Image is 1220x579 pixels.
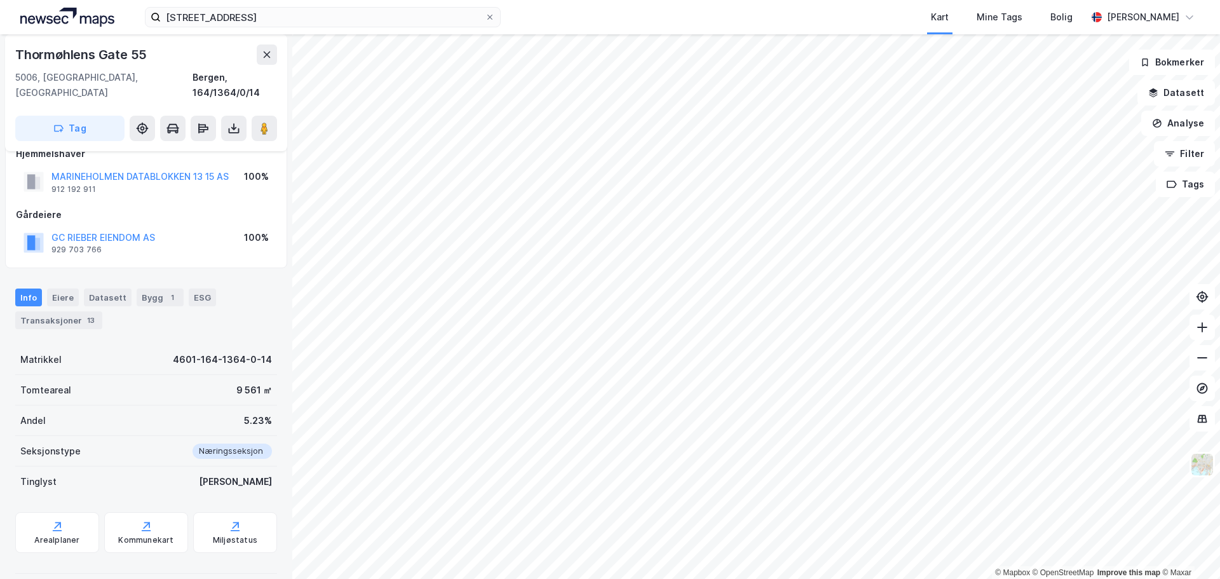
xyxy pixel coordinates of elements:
div: Datasett [84,289,132,306]
div: Kontrollprogram for chat [1156,518,1220,579]
a: Improve this map [1097,568,1160,577]
div: ESG [189,289,216,306]
div: 13 [85,314,97,327]
button: Bokmerker [1129,50,1215,75]
div: 5.23% [244,413,272,428]
div: Eiere [47,289,79,306]
div: Bergen, 164/1364/0/14 [193,70,277,100]
div: 912 192 911 [51,184,96,194]
button: Filter [1154,141,1215,167]
div: Gårdeiere [16,207,276,222]
img: Z [1190,453,1214,477]
div: Mine Tags [977,10,1022,25]
div: Miljøstatus [213,535,257,545]
div: 929 703 766 [51,245,102,255]
button: Tags [1156,172,1215,197]
div: 4601-164-1364-0-14 [173,352,272,367]
a: Mapbox [995,568,1030,577]
iframe: Chat Widget [1156,518,1220,579]
div: Thormøhlens Gate 55 [15,44,149,65]
button: Tag [15,116,125,141]
div: Seksjonstype [20,444,81,459]
div: Matrikkel [20,352,62,367]
div: Hjemmelshaver [16,146,276,161]
div: Kommunekart [118,535,173,545]
div: Info [15,289,42,306]
div: Andel [20,413,46,428]
div: Bolig [1050,10,1073,25]
div: Transaksjoner [15,311,102,329]
a: OpenStreetMap [1033,568,1094,577]
div: Tomteareal [20,383,71,398]
button: Datasett [1137,80,1215,106]
div: [PERSON_NAME] [199,474,272,489]
div: Arealplaner [34,535,79,545]
div: 1 [166,291,179,304]
div: Bygg [137,289,184,306]
div: [PERSON_NAME] [1107,10,1179,25]
button: Analyse [1141,111,1215,136]
div: Tinglyst [20,474,57,489]
div: 9 561 ㎡ [236,383,272,398]
div: Kart [931,10,949,25]
div: 5006, [GEOGRAPHIC_DATA], [GEOGRAPHIC_DATA] [15,70,193,100]
input: Søk på adresse, matrikkel, gårdeiere, leietakere eller personer [161,8,485,27]
div: 100% [244,169,269,184]
div: 100% [244,230,269,245]
img: logo.a4113a55bc3d86da70a041830d287a7e.svg [20,8,114,27]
